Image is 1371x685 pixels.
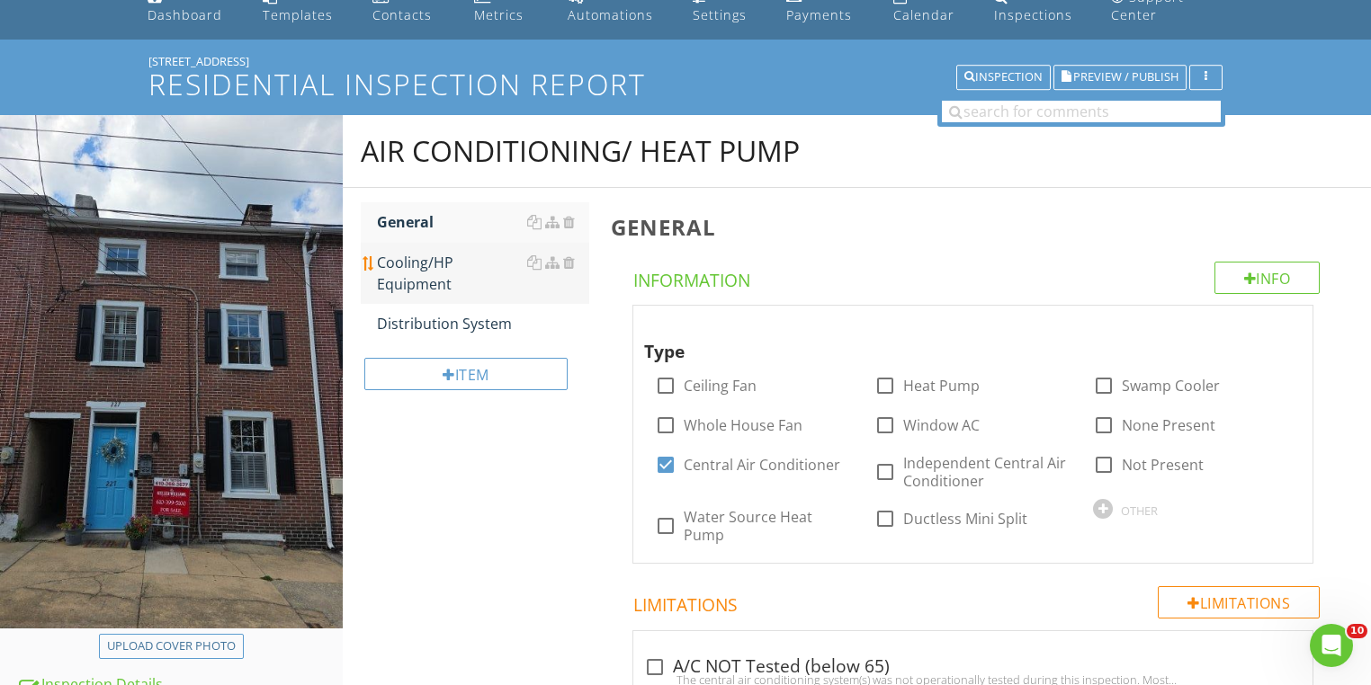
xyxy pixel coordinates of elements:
div: Automations [568,6,653,23]
label: Central Air Conditioner [684,456,840,474]
span: Preview / Publish [1073,72,1178,84]
iframe: Intercom live chat [1310,624,1353,667]
div: Templates [263,6,333,23]
div: Cooling/HP Equipment [377,252,589,295]
div: Air Conditioning/ Heat Pump [361,133,800,169]
h1: Residential Inspection Report [148,68,1223,100]
div: Metrics [474,6,524,23]
h4: Limitations [633,586,1320,617]
a: Inspection [956,67,1051,84]
div: Distribution System [377,313,589,334]
div: Contacts [372,6,432,23]
a: Preview / Publish [1053,67,1187,84]
h4: Information [633,262,1320,292]
div: Settings [693,6,747,23]
input: search for comments [942,101,1221,122]
button: Preview / Publish [1053,65,1187,90]
div: Calendar [893,6,954,23]
div: OTHER [1121,503,1158,518]
div: Dashboard [148,6,222,23]
label: Ceiling Fan [684,377,757,395]
h3: General [611,215,1342,239]
label: Ductless Mini Split [903,510,1027,528]
div: Type [644,313,1269,365]
div: [STREET_ADDRESS] [148,54,1223,68]
div: General [377,211,589,233]
label: None Present [1122,416,1215,434]
div: Inspection [964,71,1043,84]
label: Heat Pump [903,377,980,395]
span: 10 [1347,624,1367,638]
div: Upload cover photo [107,637,236,655]
div: Inspections [994,6,1072,23]
button: Upload cover photo [99,634,244,659]
label: Water Source Heat Pump [684,508,853,544]
label: Whole House Fan [684,416,802,434]
div: Payments [786,6,852,23]
label: Swamp Cooler [1122,377,1220,395]
label: Independent Central Air Conditioner [903,454,1072,490]
div: Info [1214,262,1321,294]
div: Item [364,358,568,390]
button: Inspection [956,65,1051,90]
label: Window AC [903,416,980,434]
label: Not Present [1122,456,1204,474]
div: Limitations [1158,586,1320,618]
